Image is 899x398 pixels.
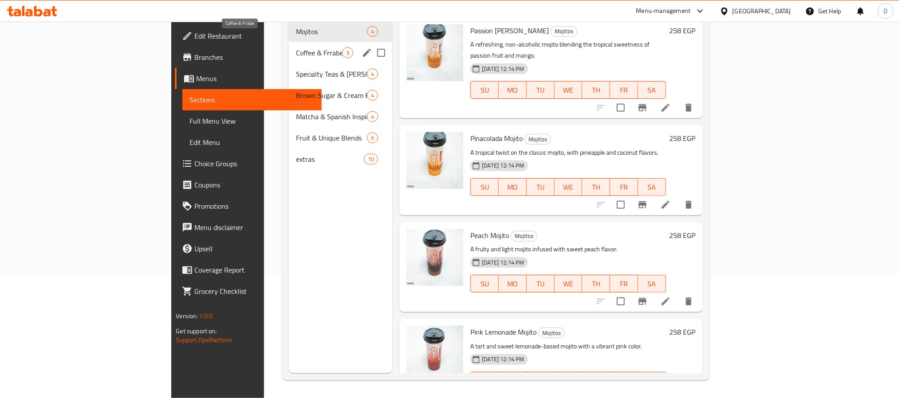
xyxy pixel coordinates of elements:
[551,26,577,37] div: Mojitos
[367,133,378,143] div: items
[470,325,536,339] span: Pink Lemonade Mojito
[289,106,392,127] div: Matcha & Spanish Inspired4
[660,199,671,210] a: Edit menu item
[175,174,321,195] a: Coupons
[586,84,607,97] span: TH
[511,231,537,242] div: Mojitos
[527,178,555,196] button: TU
[502,84,523,97] span: MO
[176,325,217,337] span: Get support on:
[406,229,463,286] img: Peach Mojito
[499,275,527,293] button: MO
[610,372,638,390] button: FR
[175,47,321,68] a: Branches
[636,6,691,16] div: Menu-management
[524,134,551,144] div: Mojitos
[525,134,551,144] span: Mojitos
[296,111,367,122] span: Matcha & Spanish Inspired
[175,153,321,174] a: Choice Groups
[638,372,666,390] button: SA
[478,161,528,170] span: [DATE] 12:14 PM
[189,94,314,105] span: Sections
[364,155,378,164] span: 10
[527,275,555,293] button: TU
[586,181,607,194] span: TH
[367,134,378,142] span: 6
[364,154,378,164] div: items
[289,21,392,42] div: Mojitos4
[614,84,635,97] span: FR
[175,68,321,89] a: Menus
[367,26,378,37] div: items
[538,328,565,338] div: Mojitos
[678,291,699,312] button: delete
[610,81,638,99] button: FR
[194,158,314,169] span: Choice Groups
[367,111,378,122] div: items
[582,81,610,99] button: TH
[182,132,321,153] a: Edit Menu
[406,132,463,189] img: Pinacolada Mojito
[582,178,610,196] button: TH
[555,372,583,390] button: WE
[678,97,699,118] button: delete
[406,326,463,382] img: Pink Lemonade Mojito
[289,148,392,170] div: extras10
[474,84,495,97] span: SU
[296,26,367,37] span: Mojitos
[470,178,499,196] button: SU
[474,181,495,194] span: SU
[175,238,321,259] a: Upsell
[470,229,509,242] span: Peach Mojito
[611,98,630,117] span: Select to update
[733,6,791,16] div: [GEOGRAPHIC_DATA]
[182,89,321,110] a: Sections
[660,102,671,113] a: Edit menu item
[194,52,314,62] span: Branches
[194,179,314,190] span: Coupons
[558,181,579,194] span: WE
[367,91,378,100] span: 4
[586,277,607,290] span: TH
[582,372,610,390] button: TH
[555,275,583,293] button: WE
[558,277,579,290] span: WE
[194,201,314,211] span: Promotions
[296,90,367,101] span: Brown Sugar & Cream Brulee
[194,222,314,233] span: Menu disclaimer
[194,286,314,297] span: Grocery Checklist
[343,49,353,57] span: 3
[478,355,528,363] span: [DATE] 12:14 PM
[189,137,314,148] span: Edit Menu
[470,147,666,158] p: A tropical twist on the classic mojito, with pineapple and coconut flavors.
[175,25,321,47] a: Edit Restaurant
[289,127,392,148] div: Fruit & Unique Blends6
[470,39,666,61] p: A refreshing, non-alcoholic mojito blending the tropical sweetness of passion fruit and mango.
[638,81,666,99] button: SA
[530,277,551,290] span: TU
[296,47,342,58] span: Coffee & Frrabe
[558,84,579,97] span: WE
[199,310,213,322] span: 1.0.0
[610,178,638,196] button: FR
[611,292,630,311] span: Select to update
[196,73,314,84] span: Menus
[638,275,666,293] button: SA
[367,70,378,78] span: 4
[289,17,392,173] nav: Menu sections
[406,24,463,81] img: Passion Mango Mojito
[367,113,378,121] span: 4
[527,372,555,390] button: TU
[670,229,696,242] h6: 258 EGP
[632,194,653,215] button: Branch-specific-item
[502,181,523,194] span: MO
[175,217,321,238] a: Menu disclaimer
[511,231,537,241] span: Mojitos
[611,195,630,214] span: Select to update
[182,110,321,132] a: Full Menu View
[367,27,378,36] span: 4
[670,326,696,338] h6: 258 EGP
[642,277,662,290] span: SA
[289,85,392,106] div: Brown Sugar & Cream Brulee4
